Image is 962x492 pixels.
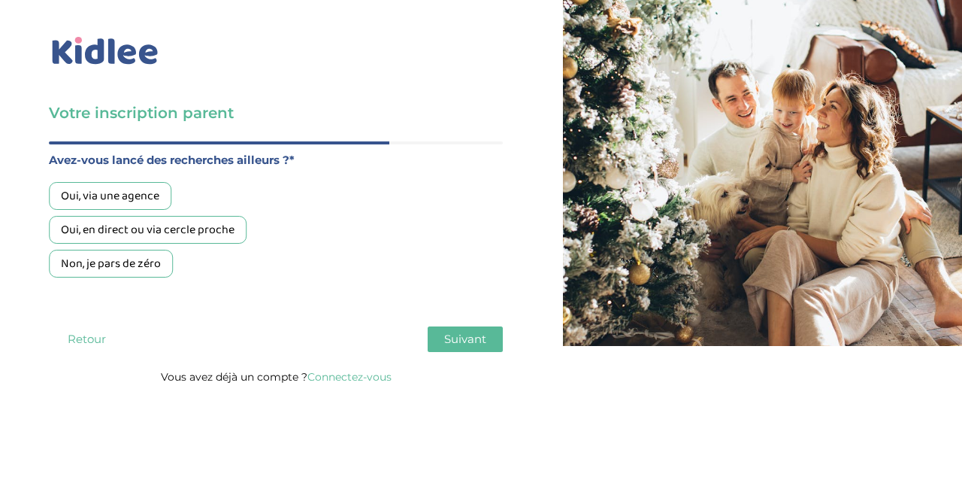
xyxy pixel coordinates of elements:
[444,332,486,346] span: Suivant
[307,370,392,384] a: Connectez-vous
[49,216,247,244] div: Oui, en direct ou via cercle proche
[49,326,124,352] button: Retour
[49,102,503,123] h3: Votre inscription parent
[49,250,173,278] div: Non, je pars de zéro
[428,326,503,352] button: Suivant
[49,182,171,210] div: Oui, via une agence
[49,367,503,387] p: Vous avez déjà un compte ?
[49,34,162,68] img: logo_kidlee_bleu
[49,150,503,170] label: Avez-vous lancé des recherches ailleurs ?*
